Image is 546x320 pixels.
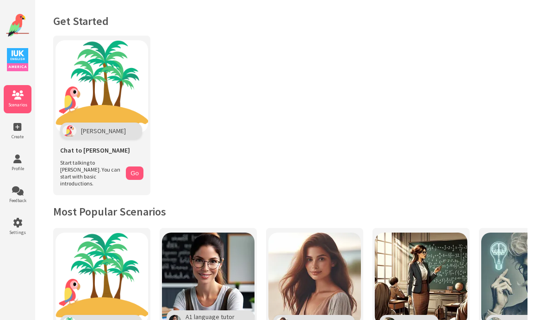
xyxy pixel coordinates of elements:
[4,166,31,172] span: Profile
[4,102,31,108] span: Scenarios
[60,159,121,187] span: Start talking to [PERSON_NAME]. You can start with basic introductions.
[126,166,143,180] button: Go
[4,229,31,235] span: Settings
[7,48,28,71] img: IUK Logo
[56,40,148,133] img: Chat with Polly
[62,125,76,137] img: Polly
[81,127,126,135] span: [PERSON_NAME]
[4,134,31,140] span: Create
[4,197,31,203] span: Feedback
[53,14,527,28] h1: Get Started
[6,14,29,37] img: Website Logo
[60,146,130,154] span: Chat to [PERSON_NAME]
[53,204,527,219] h2: Most Popular Scenarios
